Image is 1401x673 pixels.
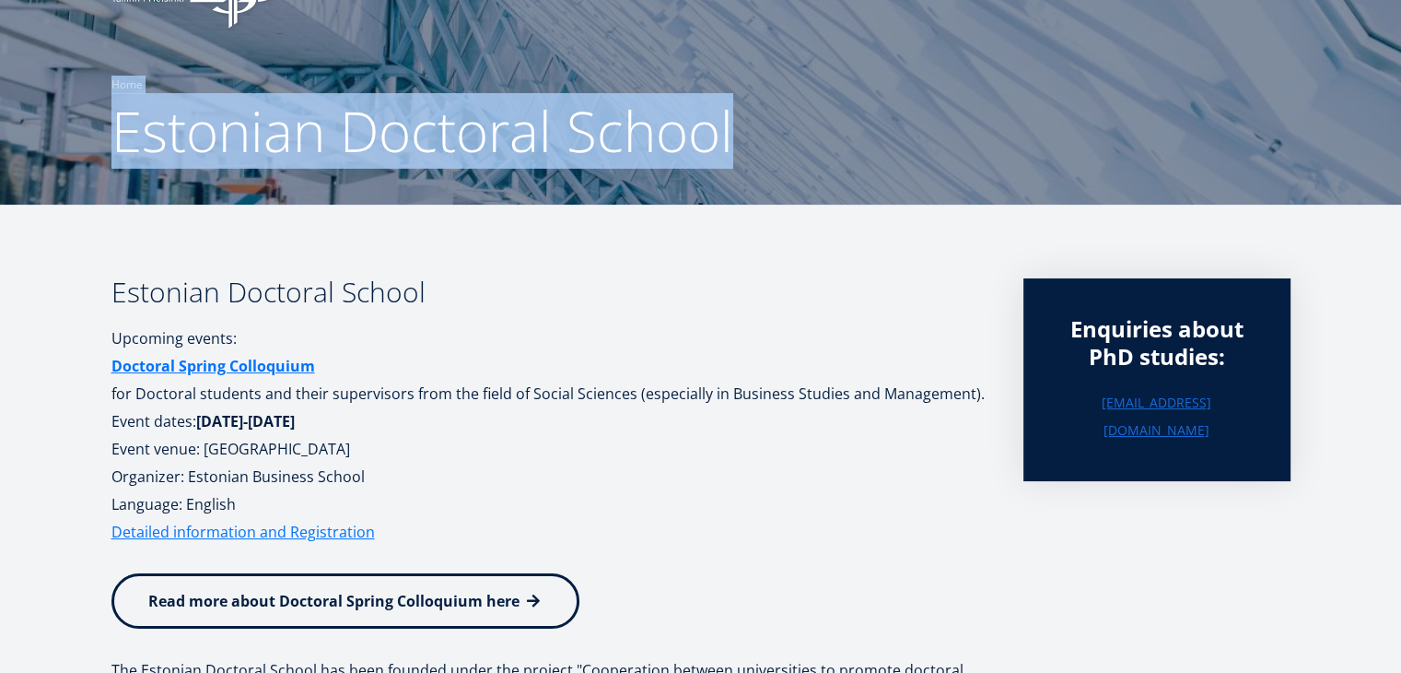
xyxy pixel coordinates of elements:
a: Read more about Doctoral Spring Colloquium here [111,573,579,629]
a: Home [111,76,143,94]
div: Enquiries about PhD studies: [1060,315,1254,371]
a: [EMAIL_ADDRESS][DOMAIN_NAME] [1060,389,1254,444]
span: Read more about Doctoral Spring Colloquium here [148,591,520,611]
p: for Doctoral students and their supervisors from the field of Social Sciences (especially in Busi... [111,352,987,518]
a: Detailed information and Registration [111,518,375,546]
span: Estonian Doctoral School [111,93,733,169]
strong: [DATE]-[DATE] [196,411,295,431]
p: Upcoming events: [111,325,987,352]
strong: Doctoral Spring Colloquium [111,356,315,376]
a: Doctoral Spring Colloquium [111,352,315,380]
b: Estonian Doctoral School [111,273,426,311]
